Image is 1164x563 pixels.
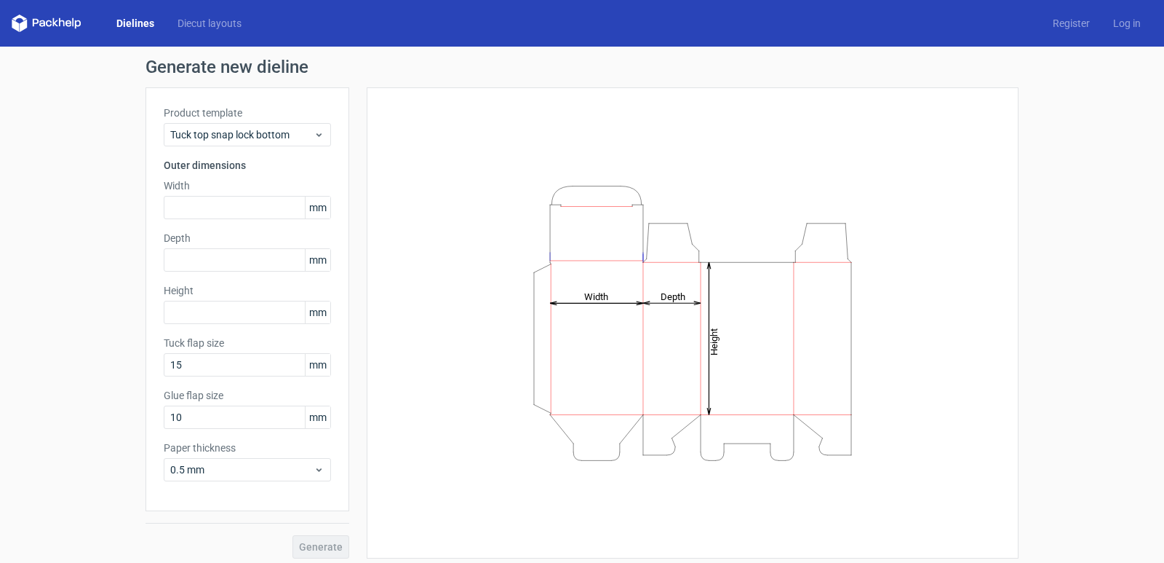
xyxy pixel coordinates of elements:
[305,354,330,376] span: mm
[170,127,314,142] span: Tuck top snap lock bottom
[164,231,331,245] label: Depth
[164,178,331,193] label: Width
[305,197,330,218] span: mm
[164,441,331,455] label: Paper thickness
[305,249,330,271] span: mm
[164,158,331,173] h3: Outer dimensions
[145,58,1018,76] h1: Generate new dieline
[170,462,314,477] span: 0.5 mm
[661,291,685,302] tspan: Depth
[305,406,330,428] span: mm
[584,291,608,302] tspan: Width
[1041,16,1101,31] a: Register
[305,302,330,323] span: mm
[1101,16,1152,31] a: Log in
[709,328,719,355] tspan: Height
[164,388,331,403] label: Glue flap size
[164,106,331,120] label: Product template
[166,16,253,31] a: Diecut layouts
[164,283,331,298] label: Height
[164,336,331,350] label: Tuck flap size
[105,16,166,31] a: Dielines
